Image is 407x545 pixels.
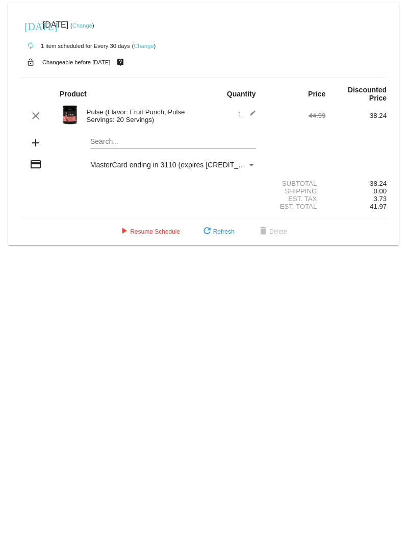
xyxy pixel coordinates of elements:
[201,226,213,238] mat-icon: refresh
[24,56,37,69] mat-icon: lock_open
[265,187,326,195] div: Shipping
[227,90,256,98] strong: Quantity
[257,226,269,238] mat-icon: delete
[60,105,80,125] img: Image-1-Carousel-Pulse-20S-Fruit-Punch-Transp.png
[114,56,126,69] mat-icon: live_help
[373,195,387,203] span: 3.73
[20,43,130,49] small: 1 item scheduled for Every 30 days
[118,228,180,235] span: Resume Schedule
[30,158,42,170] mat-icon: credit_card
[257,228,287,235] span: Delete
[193,222,243,241] button: Refresh
[118,226,130,238] mat-icon: play_arrow
[134,43,154,49] a: Change
[30,137,42,149] mat-icon: add
[325,180,387,187] div: 38.24
[201,228,235,235] span: Refresh
[265,203,326,210] div: Est. Total
[244,110,256,122] mat-icon: edit
[249,222,295,241] button: Delete
[370,203,387,210] span: 41.97
[24,19,37,32] mat-icon: [DATE]
[348,86,387,102] strong: Discounted Price
[265,195,326,203] div: Est. Tax
[90,161,256,169] mat-select: Payment Method
[132,43,156,49] small: ( )
[82,108,203,123] div: Pulse (Flavor: Fruit Punch, Pulse Servings: 20 Servings)
[265,112,326,119] div: 44.99
[30,110,42,122] mat-icon: clear
[72,22,92,29] a: Change
[308,90,325,98] strong: Price
[265,180,326,187] div: Subtotal
[373,187,387,195] span: 0.00
[70,22,94,29] small: ( )
[325,112,387,119] div: 38.24
[90,161,285,169] span: MasterCard ending in 3110 (expires [CREDIT_CARD_DATA])
[90,138,256,146] input: Search...
[110,222,188,241] button: Resume Schedule
[60,90,87,98] strong: Product
[238,110,256,118] span: 1
[24,40,37,52] mat-icon: autorenew
[42,59,111,65] small: Changeable before [DATE]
